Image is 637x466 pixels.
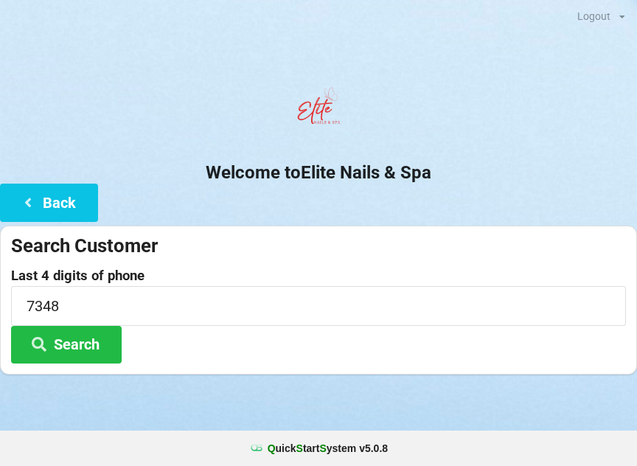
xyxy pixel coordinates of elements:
span: Q [268,442,276,454]
div: Search Customer [11,234,626,258]
img: favicon.ico [249,441,264,456]
div: Logout [577,11,610,21]
img: EliteNailsSpa-Logo1.png [289,80,348,139]
b: uick tart ystem v 5.0.8 [268,441,388,456]
button: Search [11,326,122,364]
span: S [319,442,326,454]
label: Last 4 digits of phone [11,268,626,283]
input: 0000 [11,286,626,325]
span: S [296,442,303,454]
